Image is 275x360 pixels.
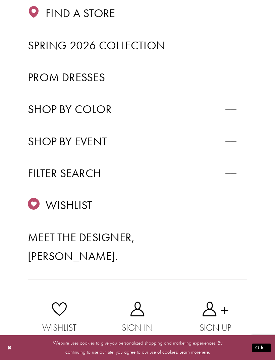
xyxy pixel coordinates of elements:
button: Close Dialog [4,342,15,354]
span: + [221,302,229,316]
span: Sign In [99,321,177,336]
p: Website uses cookies to give you personalized shopping and marketing experiences. By continuing t... [48,339,227,357]
a: Sign In [99,302,177,336]
a: here [201,349,209,355]
span: Wishlist [46,198,93,212]
span: Prom Dresses [28,70,105,85]
a: Wishlist [20,302,99,336]
a: Spring 2026 Collection [28,36,247,55]
a: Meet the designer, [PERSON_NAME]. [28,228,247,266]
span: Sign Up [176,321,255,336]
button: Submit Dialog [252,344,271,352]
a: Wishlist [28,196,247,215]
span: Wishlist [20,321,99,336]
a: Sign Up [176,302,255,336]
span: Spring 2026 Collection [28,38,165,53]
span: Meet the designer, [PERSON_NAME]. [28,230,135,263]
a: Prom Dresses [28,68,247,87]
